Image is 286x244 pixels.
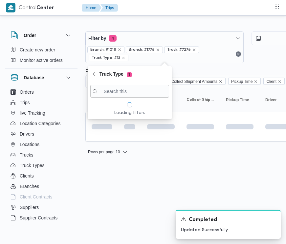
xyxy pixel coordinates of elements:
[6,3,15,12] img: X8yXhbKr1z7QwAAAABJRU5ErkJggg==
[8,129,75,139] button: Drivers
[121,56,125,60] button: remove selected entity
[5,45,77,68] div: Order
[189,216,217,224] span: Completed
[82,4,101,12] button: Home
[24,31,36,39] h3: Order
[20,99,30,106] span: Trips
[92,55,120,61] span: Truck Type: #13
[263,78,285,85] span: Client
[156,48,160,52] button: remove selected entity
[226,97,249,103] span: Pickup Time
[223,95,256,105] button: Pickup Time
[20,182,39,190] span: Branches
[8,213,75,223] button: Supplier Contracts
[88,66,172,82] button: Truck Type1
[187,97,214,103] span: Collect Shipment Amounts
[20,120,61,127] span: Location Categories
[171,78,217,85] span: Collect Shipment Amounts
[8,202,75,213] button: Suppliers
[164,47,199,53] span: Truck: #7278
[254,80,258,84] button: Remove Pickup Time from selection in this group
[7,218,28,237] iframe: chat widget
[5,87,77,229] div: Database
[168,78,226,85] span: Collect Shipment Amounts
[20,141,39,148] span: Locations
[89,55,128,61] span: Truck Type: #13
[36,6,54,10] b: Center
[85,68,102,74] label: Columns
[8,87,75,97] button: Orders
[8,139,75,150] button: Locations
[118,48,121,52] button: remove selected entity
[192,48,196,52] button: remove selected entity
[8,223,75,234] button: Devices
[8,55,75,66] button: Monitor active orders
[181,227,275,234] p: Updated Successfully
[20,88,34,96] span: Orders
[129,47,155,53] span: Branch: #1778
[219,80,223,84] button: Remove Collect Shipment Amounts from selection in this group
[20,193,53,201] span: Client Contracts
[86,32,243,45] button: Filter by4 active filters
[109,35,117,42] span: 4 active filters
[234,50,242,58] button: Remove
[8,181,75,192] button: Branches
[8,97,75,108] button: Trips
[114,110,145,116] p: Loading filters
[127,72,132,77] span: 1
[167,47,191,53] span: Truck: #7278
[265,97,277,103] span: Driver
[20,109,45,117] span: live Tracking
[24,74,44,82] h3: Database
[20,224,36,232] span: Devices
[99,70,132,78] span: Truck Type
[90,85,169,98] input: search filters
[228,78,261,85] span: Pickup Time
[20,56,63,64] span: Monitor active orders
[278,80,282,84] button: Remove Client from selection in this group
[8,171,75,181] button: Clients
[20,172,34,180] span: Clients
[20,151,33,159] span: Trucks
[11,74,72,82] button: Database
[87,47,124,53] span: Branch: #1016
[90,47,116,53] span: Branch: #1016
[8,118,75,129] button: Location Categories
[8,108,75,118] button: live Tracking
[11,31,72,39] button: Order
[20,203,39,211] span: Suppliers
[20,161,44,169] span: Truck Types
[20,130,34,138] span: Drivers
[266,78,276,85] span: Client
[181,216,275,224] div: Notification
[231,78,253,85] span: Pickup Time
[100,4,118,12] button: Trips
[8,192,75,202] button: Client Contracts
[88,148,120,156] span: Rows per page : 10
[85,148,130,156] button: Rows per page:10
[8,160,75,171] button: Truck Types
[8,150,75,160] button: Trucks
[126,47,163,53] span: Branch: #1778
[88,34,106,42] span: Filter by
[20,46,55,54] span: Create new order
[8,45,75,55] button: Create new order
[20,214,57,222] span: Supplier Contracts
